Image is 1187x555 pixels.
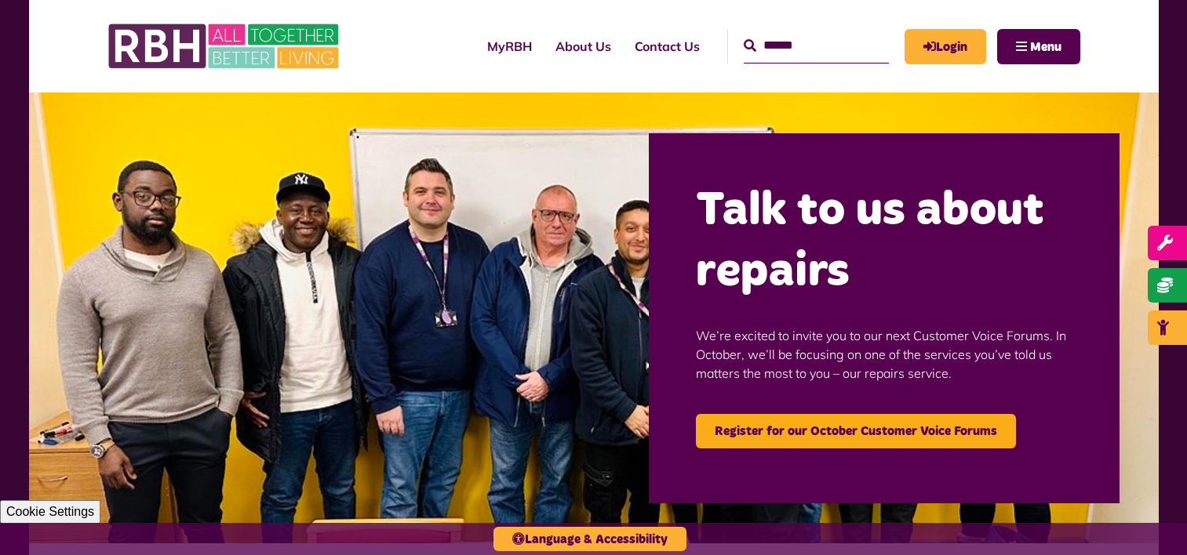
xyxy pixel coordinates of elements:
img: Group photo of customers and colleagues at the Lighthouse Project [29,92,1159,543]
button: Language & Accessibility [493,527,686,551]
h2: Talk to us about repairs [696,180,1072,303]
p: We’re excited to invite you to our next Customer Voice Forums. In October, we’ll be focusing on o... [696,303,1072,406]
a: Register for our October Customer Voice Forums [696,414,1016,448]
a: About Us [544,25,623,67]
span: Menu [1030,41,1061,53]
a: MyRBH [475,25,544,67]
a: Contact Us [623,25,712,67]
a: MyRBH [905,29,986,64]
button: Navigation [997,29,1080,64]
img: RBH [107,16,343,77]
